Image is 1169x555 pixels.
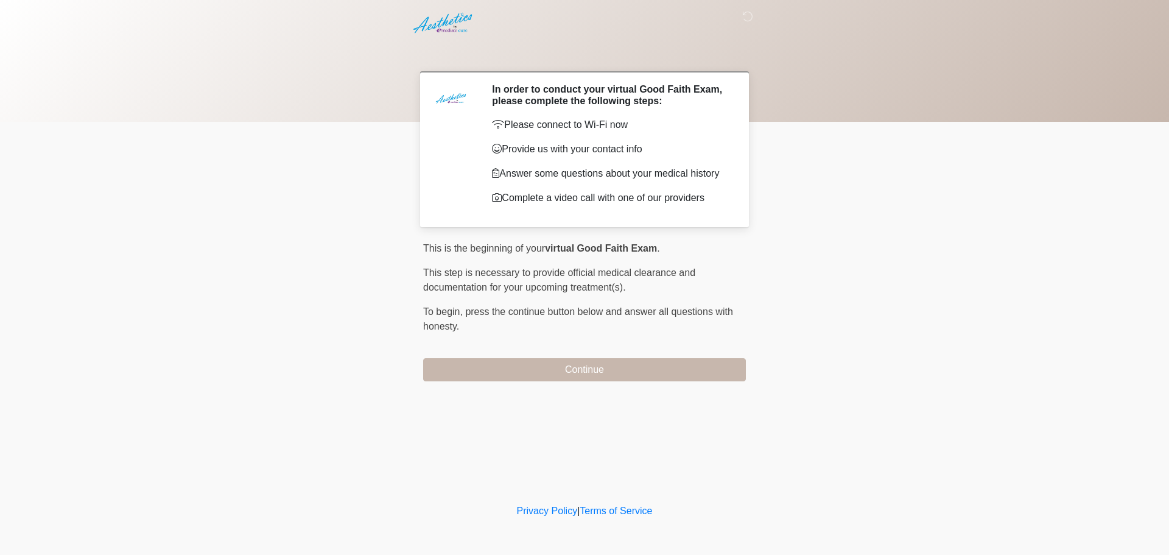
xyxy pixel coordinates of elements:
h2: In order to conduct your virtual Good Faith Exam, please complete the following steps: [492,83,728,107]
p: Answer some questions about your medical history [492,166,728,181]
span: This is the beginning of your [423,243,545,253]
img: Agent Avatar [432,83,469,120]
img: Aesthetics by Emediate Cure Logo [411,9,477,37]
strong: virtual Good Faith Exam [545,243,657,253]
a: | [577,506,580,516]
h1: ‎ ‎ ‎ [414,44,755,66]
button: Continue [423,358,746,381]
span: . [657,243,659,253]
span: This step is necessary to provide official medical clearance and documentation for your upcoming ... [423,267,695,292]
span: press the continue button below and answer all questions with honesty. [423,306,733,331]
p: Please connect to Wi-Fi now [492,118,728,132]
a: Privacy Policy [517,506,578,516]
span: To begin, [423,306,465,317]
p: Provide us with your contact info [492,142,728,157]
p: Complete a video call with one of our providers [492,191,728,205]
a: Terms of Service [580,506,652,516]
